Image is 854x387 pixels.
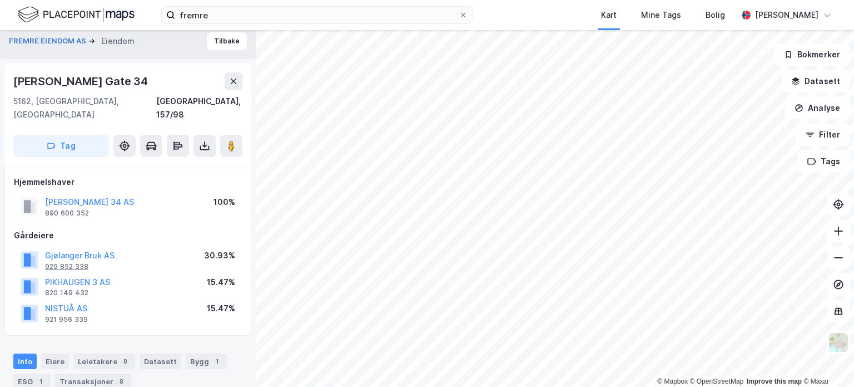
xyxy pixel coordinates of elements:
img: logo.f888ab2527a4732fd821a326f86c7f29.svg [18,5,135,25]
div: Datasett [140,354,181,369]
div: Gårdeiere [14,229,242,242]
div: 929 852 338 [45,262,88,271]
div: Bygg [186,354,227,369]
div: Eiendom [101,35,135,48]
div: [GEOGRAPHIC_DATA], 157/98 [156,95,242,121]
div: [PERSON_NAME] [755,8,818,22]
div: Leietakere [73,354,135,369]
div: Hjemmelshaver [14,175,242,189]
div: Info [13,354,37,369]
div: 5162, [GEOGRAPHIC_DATA], [GEOGRAPHIC_DATA] [13,95,156,121]
div: 15.47% [207,276,235,289]
div: 15.47% [207,302,235,315]
button: Tag [13,135,109,157]
div: Kontrollprogram for chat [798,334,854,387]
button: FREMRE EIENDOM AS [9,36,88,47]
div: 820 149 432 [45,288,88,297]
div: Eiere [41,354,69,369]
img: Z [828,332,849,353]
div: 1 [35,376,46,387]
div: 8 [120,356,131,367]
a: OpenStreetMap [690,378,744,385]
div: 1 [211,356,222,367]
div: Bolig [706,8,725,22]
button: Filter [796,124,850,146]
a: Mapbox [657,378,688,385]
div: 100% [213,195,235,209]
div: [PERSON_NAME] Gate 34 [13,72,150,90]
div: 921 956 339 [45,315,88,324]
iframe: Chat Widget [798,334,854,387]
div: 890 600 352 [45,209,89,218]
button: Tilbake [207,32,247,50]
button: Bokmerker [774,43,850,66]
button: Analyse [785,97,850,119]
div: 8 [116,376,127,387]
button: Tags [798,150,850,173]
button: Datasett [782,70,850,92]
input: Søk på adresse, matrikkel, gårdeiere, leietakere eller personer [175,7,459,23]
a: Improve this map [747,378,802,385]
div: 30.93% [204,249,235,262]
div: Mine Tags [641,8,681,22]
div: Kart [601,8,617,22]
